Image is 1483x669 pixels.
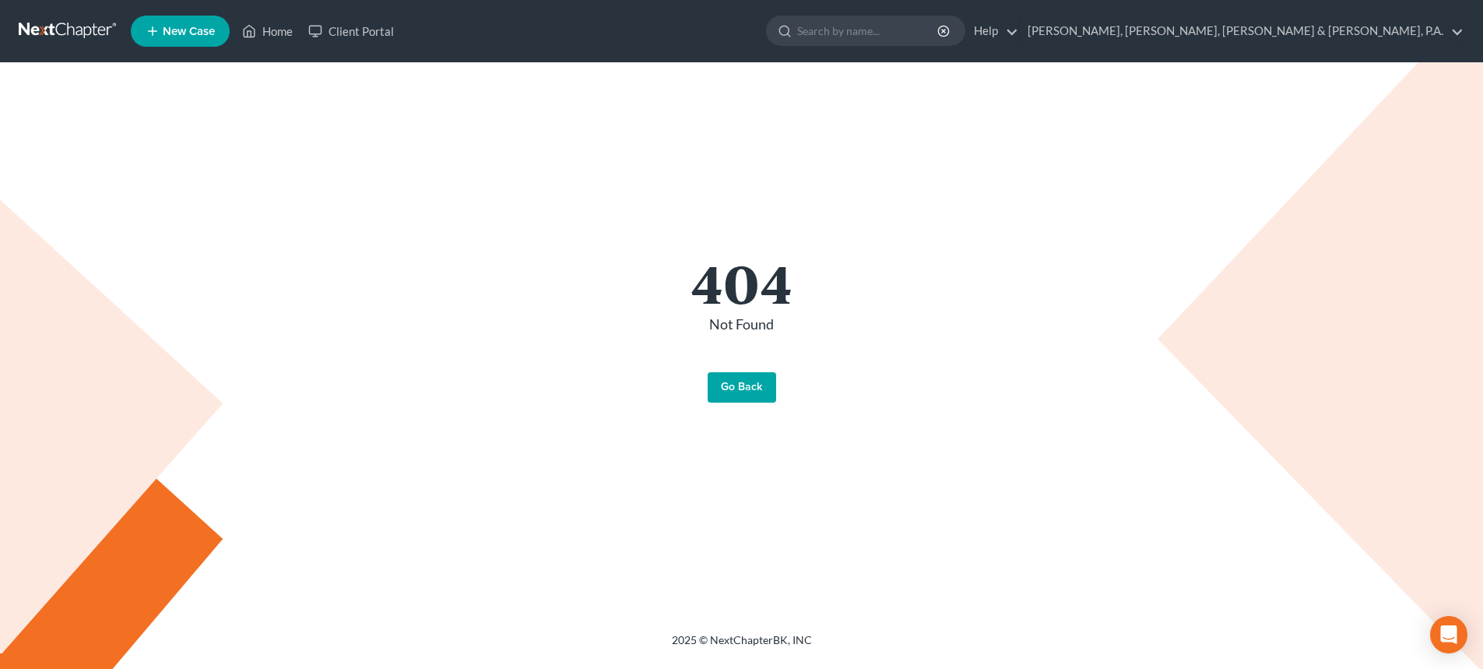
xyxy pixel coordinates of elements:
[1430,616,1467,653] div: Open Intercom Messenger
[966,17,1018,45] a: Help
[1020,17,1464,45] a: [PERSON_NAME], [PERSON_NAME], [PERSON_NAME] & [PERSON_NAME], P.A.
[797,16,940,45] input: Search by name...
[300,17,402,45] a: Client Portal
[314,315,1170,335] p: Not Found
[708,372,776,403] a: Go Back
[298,632,1186,660] div: 2025 © NextChapterBK, INC
[163,26,215,37] span: New Case
[234,17,300,45] a: Home
[314,255,1170,308] h1: 404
